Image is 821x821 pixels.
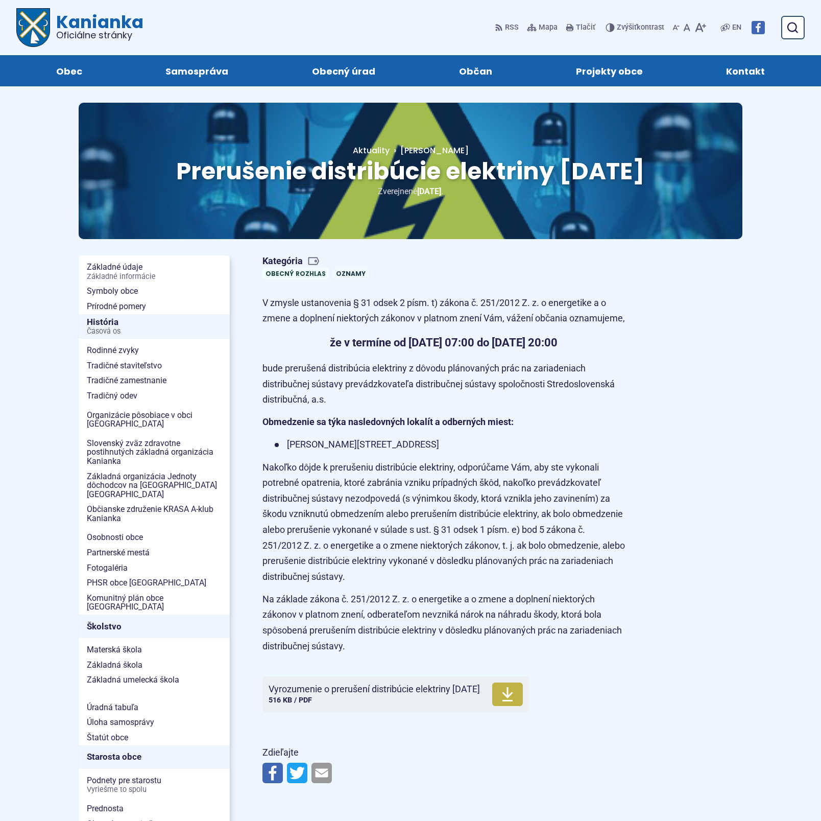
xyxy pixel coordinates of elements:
span: Organizácie pôsobiace v obci [GEOGRAPHIC_DATA] [87,408,222,432]
span: Podnety pre starostu [87,773,222,797]
a: Materská škola [79,642,230,658]
a: Základná umelecká škola [79,672,230,688]
a: Oznamy [333,268,369,279]
span: Osobnosti obce [87,530,222,545]
span: Kategória [262,255,373,267]
strong: Obmedzenie sa týka nasledovných lokalít a odberných miest: [262,416,514,427]
span: Rodinné zvyky [87,343,222,358]
span: Materská škola [87,642,222,658]
span: Občan [459,55,492,86]
img: Prejsť na Facebook stránku [752,21,765,34]
img: Prejsť na domovskú stránku [16,8,50,47]
p: V zmysle ustanovenia § 31 odsek 2 písm. t) zákona č. 251/2012 Z. z. o energetike a o zmene a dopl... [262,295,625,326]
span: [PERSON_NAME] [400,145,469,156]
button: Tlačiť [564,17,597,38]
span: Základné informácie [87,273,222,281]
strong: že v termíne od [DATE] 07:00 do [DATE] 20:00 [330,336,558,349]
button: Zvýšiťkontrast [606,17,666,38]
span: Obec [56,55,82,86]
span: Starosta obce [87,749,222,765]
span: Kontakt [726,55,765,86]
span: Úloha samosprávy [87,715,222,730]
span: Vyrozumenie o prerušení distribúcie elektriny [DATE] [269,684,480,694]
a: Komunitný plán obce [GEOGRAPHIC_DATA] [79,591,230,615]
button: Nastaviť pôvodnú veľkosť písma [682,17,692,38]
span: Komunitný plán obce [GEOGRAPHIC_DATA] [87,591,222,615]
span: Tradičné zamestnanie [87,373,222,388]
span: Školstvo [87,619,222,635]
span: Projekty obce [576,55,643,86]
button: Zmenšiť veľkosť písma [670,17,682,38]
a: Tradičné staviteľstvo [79,358,230,373]
span: RSS [505,21,519,34]
span: kontrast [617,24,664,32]
p: Zverejnené . [111,184,710,198]
img: Zdieľať na Twitteri [287,763,307,783]
span: Základná umelecká škola [87,672,222,688]
a: Symboly obce [79,284,230,299]
a: Tradičný odev [79,388,230,404]
span: Symboly obce [87,284,222,299]
a: Štatút obce [79,730,230,745]
button: Zväčšiť veľkosť písma [692,17,708,38]
a: [PERSON_NAME] [390,145,469,156]
span: Samospráva [165,55,228,86]
img: Zdieľať na Facebooku [262,763,283,783]
span: Zvýšiť [617,23,637,32]
a: Školstvo [79,615,230,638]
a: Tradičné zamestnanie [79,373,230,388]
span: EN [732,21,741,34]
span: Tlačiť [576,24,595,32]
a: Partnerské mestá [79,545,230,560]
a: Mapa [525,17,560,38]
a: Projekty obce [544,55,674,86]
span: Úradná tabuľa [87,700,222,715]
a: Rodinné zvyky [79,343,230,358]
span: Tradičné staviteľstvo [87,358,222,373]
span: Základná škola [87,658,222,673]
span: Časová os [87,327,222,336]
span: Mapa [539,21,558,34]
span: 516 KB / PDF [269,696,312,705]
li: [PERSON_NAME][STREET_ADDRESS] [275,437,625,453]
a: Úradná tabuľa [79,700,230,715]
span: PHSR obce [GEOGRAPHIC_DATA] [87,575,222,591]
span: Kanianka [50,13,143,40]
p: bude prerušená distribúcia elektriny z dôvodu plánovaných prác na zariadeniach distribučnej sústa... [262,361,625,408]
span: Občianske združenie KRASA A-klub Kanianka [87,502,222,526]
p: Nakoľko dôjde k prerušeniu distribúcie elektriny, odporúčame Vám, aby ste vykonali potrebné opatr... [262,460,625,585]
a: Základné údajeZákladné informácie [79,260,230,284]
span: Štatút obce [87,730,222,745]
a: Slovenský zväz zdravotne postihnutých základná organizácia Kanianka [79,436,230,469]
a: Prírodné pomery [79,299,230,314]
span: [DATE] [417,186,441,196]
a: Obecný rozhlas [262,268,329,279]
a: PHSR obce [GEOGRAPHIC_DATA] [79,575,230,591]
a: Občan [427,55,524,86]
a: RSS [495,17,521,38]
a: Obecný úrad [280,55,407,86]
a: Obec [25,55,114,86]
span: Základná organizácia Jednoty dôchodcov na [GEOGRAPHIC_DATA] [GEOGRAPHIC_DATA] [87,469,222,502]
a: Podnety pre starostuVyriešme to spolu [79,773,230,797]
a: Základná organizácia Jednoty dôchodcov na [GEOGRAPHIC_DATA] [GEOGRAPHIC_DATA] [79,469,230,502]
a: Organizácie pôsobiace v obci [GEOGRAPHIC_DATA] [79,408,230,432]
a: Aktuality [353,145,390,156]
a: EN [730,21,743,34]
span: Fotogaléria [87,560,222,576]
p: Zdieľajte [262,745,625,761]
span: Vyriešme to spolu [87,786,222,794]
span: Partnerské mestá [87,545,222,560]
span: Prírodné pomery [87,299,222,314]
a: Občianske združenie KRASA A-klub Kanianka [79,502,230,526]
span: História [87,314,222,339]
p: Na základe zákona č. 251/2012 Z. z. o energetike a o zmene a doplnení niektorých zákonov v platno... [262,592,625,654]
a: Vyrozumenie o prerušení distribúcie elektriny [DATE]516 KB / PDF [262,676,529,712]
a: Osobnosti obce [79,530,230,545]
a: HistóriaČasová os [79,314,230,339]
a: Starosta obce [79,745,230,769]
img: Zdieľať e-mailom [311,763,332,783]
a: Základná škola [79,658,230,673]
span: Prednosta [87,801,222,816]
